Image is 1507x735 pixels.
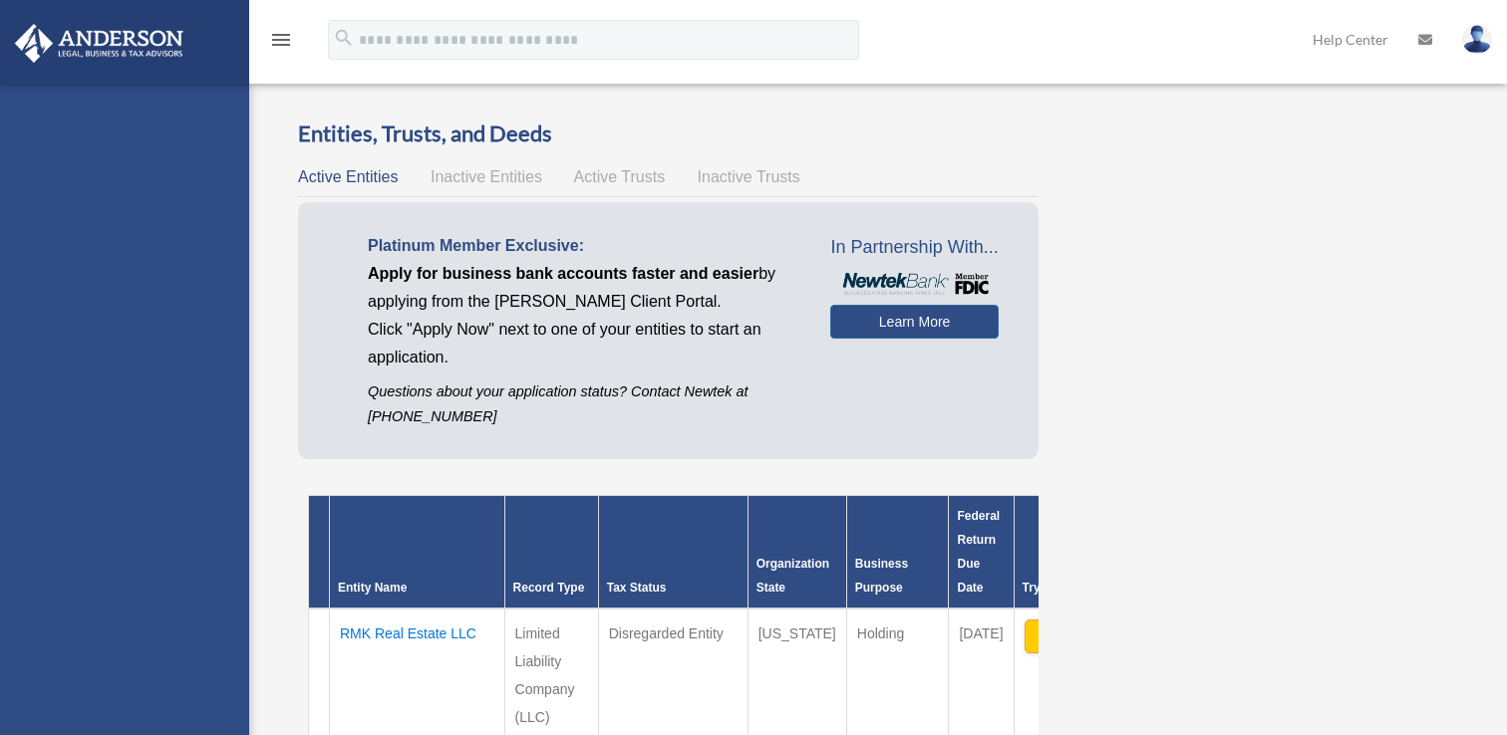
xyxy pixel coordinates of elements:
span: Apply for business bank accounts faster and easier [368,265,758,282]
i: search [333,27,355,49]
span: Active Trusts [574,168,666,185]
i: menu [269,28,293,52]
span: Inactive Entities [431,168,542,185]
h3: Entities, Trusts, and Deeds [298,119,1039,149]
th: Business Purpose [846,496,949,610]
th: Tax Status [598,496,748,610]
img: User Pic [1462,25,1492,54]
p: Questions about your application status? Contact Newtek at [PHONE_NUMBER] [368,379,800,429]
p: Click "Apply Now" next to one of your entities to start an application. [368,316,800,371]
p: Platinum Member Exclusive: [368,232,800,260]
img: NewtekBankLogoSM.png [840,273,989,295]
img: Anderson Advisors Platinum Portal [9,24,189,63]
span: In Partnership With... [830,232,999,264]
a: menu [269,35,293,52]
p: by applying from the [PERSON_NAME] Client Portal. [368,260,800,316]
th: Organization State [748,496,846,610]
button: Apply Now [1025,619,1219,653]
th: Record Type [504,496,598,610]
span: Inactive Trusts [698,168,800,185]
div: Try Newtek Bank [1023,576,1221,600]
span: Active Entities [298,168,398,185]
a: Learn More [830,305,999,339]
th: Federal Return Due Date [949,496,1014,610]
th: Entity Name [330,496,505,610]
